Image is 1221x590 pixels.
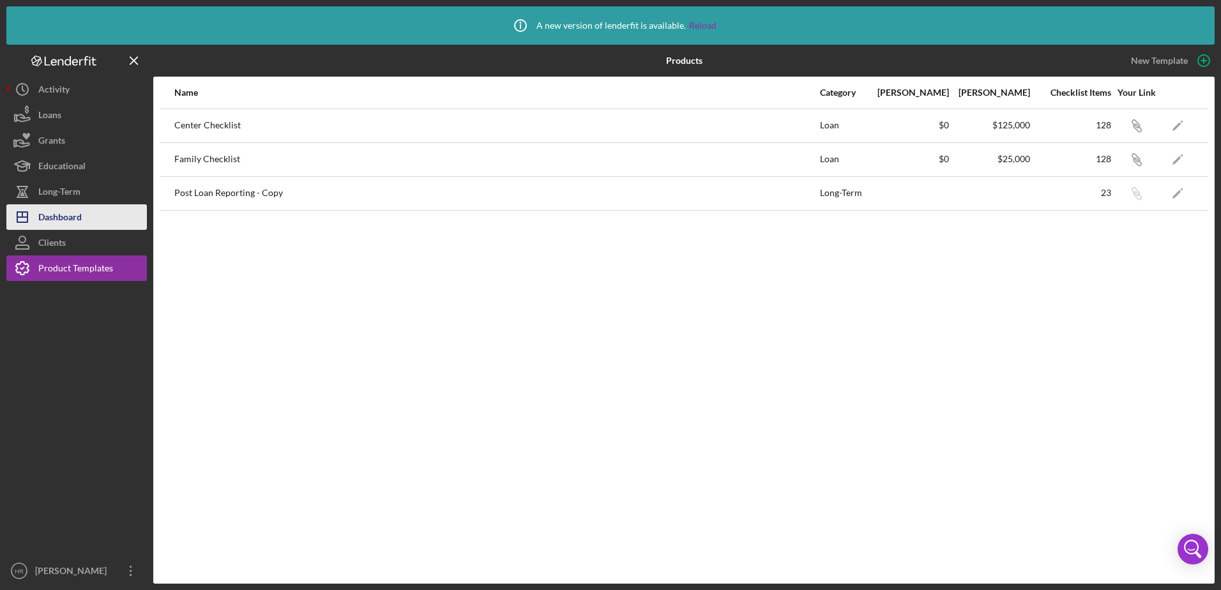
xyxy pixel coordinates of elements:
button: Product Templates [6,255,147,281]
div: Loans [38,102,61,131]
div: [PERSON_NAME] [950,87,1030,98]
div: Family Checklist [174,144,819,176]
div: A new version of lenderfit is available. [504,10,717,42]
div: Product Templates [38,255,113,284]
div: Activity [38,77,70,105]
a: Reload [689,20,717,31]
div: Loan [820,144,868,176]
div: $0 [869,120,949,130]
div: $0 [869,154,949,164]
div: 128 [1031,154,1111,164]
button: New Template [1123,51,1215,70]
div: Long-Term [38,179,80,208]
div: [PERSON_NAME] [869,87,949,98]
text: HR [15,568,24,575]
div: Your Link [1112,87,1160,98]
button: HR[PERSON_NAME] [6,558,147,584]
button: Activity [6,77,147,102]
button: Dashboard [6,204,147,230]
div: Center Checklist [174,110,819,142]
div: Grants [38,128,65,156]
div: Long-Term [820,178,868,209]
div: Category [820,87,868,98]
button: Educational [6,153,147,179]
div: 23 [1031,188,1111,198]
div: [PERSON_NAME] [32,558,115,587]
div: Post Loan Reporting - Copy [174,178,819,209]
button: Clients [6,230,147,255]
button: Loans [6,102,147,128]
div: Clients [38,230,66,259]
div: Name [174,87,819,98]
button: Long-Term [6,179,147,204]
div: Open Intercom Messenger [1178,534,1208,564]
button: Grants [6,128,147,153]
b: Products [666,56,702,66]
div: New Template [1131,51,1188,70]
div: 128 [1031,120,1111,130]
div: $125,000 [950,120,1030,130]
div: Checklist Items [1031,87,1111,98]
div: Loan [820,110,868,142]
div: Educational [38,153,86,182]
div: Dashboard [38,204,82,233]
div: $25,000 [950,154,1030,164]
